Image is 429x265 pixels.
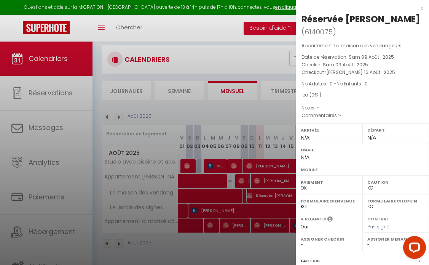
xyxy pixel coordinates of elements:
[301,13,420,25] div: Réservée [PERSON_NAME]
[301,216,326,222] label: A relancer
[367,223,389,230] span: Pas signé
[323,61,368,68] span: Sam 09 Août . 2025
[301,112,423,119] p: Commentaires :
[301,146,424,154] label: Email
[367,178,424,186] label: Caution
[339,112,342,119] span: -
[317,104,319,111] span: -
[301,42,423,50] p: Appartement :
[301,92,423,99] div: Ical
[296,4,423,13] div: x
[301,197,357,205] label: Formulaire Bienvenue
[301,26,336,37] span: ( )
[301,135,309,141] span: N/A
[301,69,423,76] p: Checkout :
[367,235,424,243] label: Assigner Menage
[301,61,423,69] p: Checkin :
[367,126,424,134] label: Départ
[301,166,424,173] label: Mobile
[367,216,389,221] label: Contrat
[309,92,321,98] span: ( € )
[326,69,395,75] span: [PERSON_NAME] 16 Août . 2025
[305,27,333,37] span: 6140075
[311,92,314,98] span: 0
[301,178,357,186] label: Paiement
[349,54,394,60] span: Sam 09 Août . 2025
[367,135,376,141] span: N/A
[301,257,321,265] label: Facture
[327,216,333,224] i: Sélectionner OUI si vous souhaiter envoyer les séquences de messages post-checkout
[301,235,357,243] label: Assigner Checkin
[367,197,424,205] label: Formulaire Checkin
[301,154,309,161] span: N/A
[334,42,402,49] span: La maison des vendangeurs
[397,233,429,265] iframe: LiveChat chat widget
[337,80,368,87] span: Nb Enfants : 0
[301,126,357,134] label: Arrivée
[301,104,423,112] p: Notes :
[301,80,368,87] span: Nb Adultes : 0 -
[301,53,423,61] p: Date de réservation :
